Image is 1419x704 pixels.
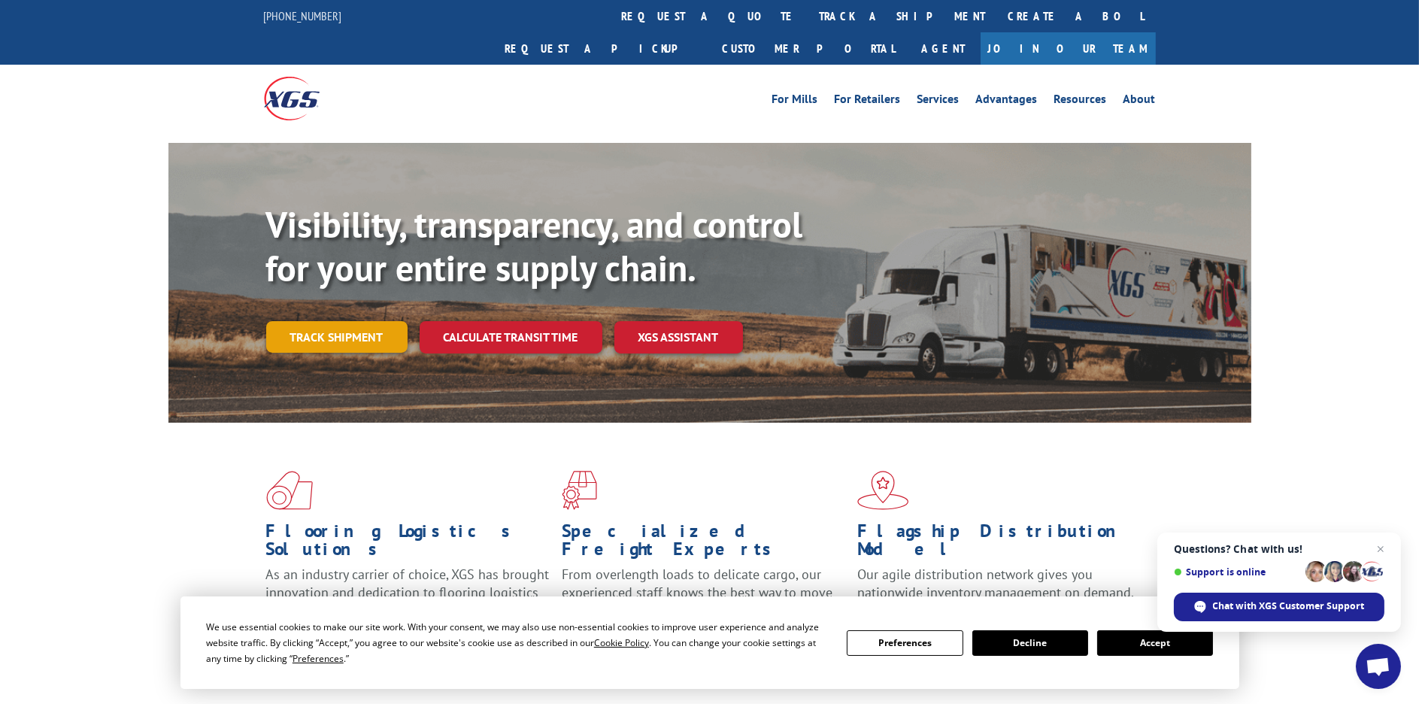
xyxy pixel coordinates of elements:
a: Join Our Team [981,32,1156,65]
span: Our agile distribution network gives you nationwide inventory management on demand. [857,566,1134,601]
span: Questions? Chat with us! [1174,543,1384,555]
span: Close chat [1372,540,1390,558]
a: Services [917,93,960,110]
a: [PHONE_NUMBER] [264,8,342,23]
a: About [1123,93,1156,110]
span: Support is online [1174,566,1300,578]
a: For Mills [772,93,818,110]
div: Chat with XGS Customer Support [1174,593,1384,621]
a: Track shipment [266,321,408,353]
button: Accept [1097,630,1213,656]
button: Decline [972,630,1088,656]
div: Open chat [1356,644,1401,689]
a: Calculate transit time [420,321,602,354]
h1: Specialized Freight Experts [562,522,846,566]
b: Visibility, transparency, and control for your entire supply chain. [266,201,803,291]
a: Agent [907,32,981,65]
div: We use essential cookies to make our site work. With your consent, we may also use non-essential ... [206,619,829,666]
a: For Retailers [835,93,901,110]
span: Preferences [293,652,344,665]
a: Customer Portal [711,32,907,65]
a: Resources [1054,93,1107,110]
span: Cookie Policy [594,636,649,649]
p: From overlength loads to delicate cargo, our experienced staff knows the best way to move your fr... [562,566,846,633]
span: Chat with XGS Customer Support [1213,599,1365,613]
button: Preferences [847,630,963,656]
a: XGS ASSISTANT [614,321,743,354]
div: Cookie Consent Prompt [180,596,1239,689]
span: As an industry carrier of choice, XGS has brought innovation and dedication to flooring logistics... [266,566,550,619]
a: Request a pickup [494,32,711,65]
img: xgs-icon-focused-on-flooring-red [562,471,597,510]
img: xgs-icon-total-supply-chain-intelligence-red [266,471,313,510]
a: Advantages [976,93,1038,110]
h1: Flooring Logistics Solutions [266,522,550,566]
img: xgs-icon-flagship-distribution-model-red [857,471,909,510]
h1: Flagship Distribution Model [857,522,1142,566]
